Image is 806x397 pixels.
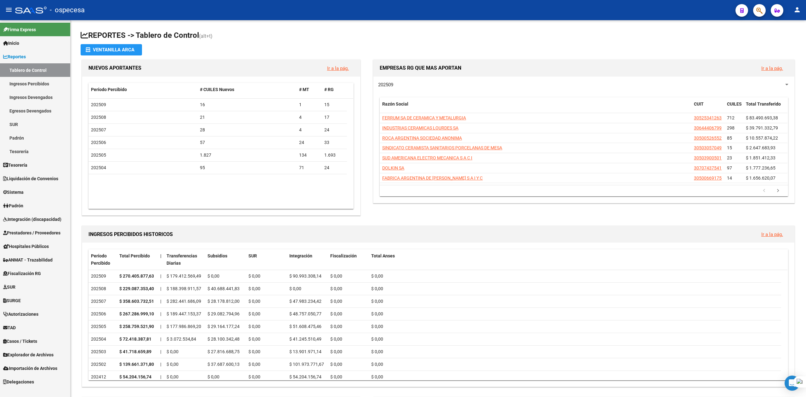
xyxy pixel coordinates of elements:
span: ROCA ARGENTINA SOCIEDAD ANONIMA [382,135,462,141]
datatable-header-cell: # CUILES Nuevos [197,83,297,96]
span: # MT [299,87,309,92]
span: $ 90.993.308,14 [289,273,321,279]
h1: REPORTES -> Tablero de Control [81,30,796,41]
span: 202509 [91,102,106,107]
span: $ 0,00 [371,337,383,342]
span: TAD [3,324,16,331]
span: Tesorería [3,162,27,169]
strong: $ 270.405.877,63 [119,273,154,279]
div: 202508 [91,285,114,292]
div: 16 [200,101,294,108]
span: $ 1.851.412,33 [746,155,775,160]
div: 202506 [91,310,114,318]
datatable-header-cell: Fiscalización [328,249,369,270]
div: 4 [299,126,319,134]
button: Ir a la pág. [756,228,788,240]
span: Integración (discapacidad) [3,216,61,223]
span: $ 0,00 [167,362,179,367]
div: 202505 [91,323,114,330]
span: | [160,286,161,291]
span: 30503900501 [694,155,722,160]
datatable-header-cell: # MT [297,83,322,96]
strong: $ 139.661.371,80 [119,362,154,367]
span: INDUSTRIAS CERAMICAS LOURDES SA [382,125,458,130]
span: $ 0,00 [371,362,383,367]
span: $ 0,00 [207,273,219,279]
span: | [160,349,161,354]
span: CUILES [727,101,742,106]
span: $ 0,00 [371,311,383,316]
span: Transferencias Diarias [167,253,197,266]
span: $ 0,00 [167,374,179,379]
span: $ 48.757.050,77 [289,311,321,316]
button: Ir a la pág. [322,62,354,74]
span: 202506 [91,140,106,145]
span: Período Percibido [91,253,110,266]
span: $ 0,00 [248,286,260,291]
div: 1.827 [200,152,294,159]
span: Total Anses [371,253,395,258]
a: go to next page [772,187,784,194]
span: EMPRESAS RG QUE MAS APORTAN [380,65,461,71]
span: $ 47.983.234,42 [289,299,321,304]
mat-icon: person [793,6,801,14]
span: $ 1.656.620,07 [746,175,775,181]
span: 30500526552 [694,135,722,141]
span: $ 0,00 [248,324,260,329]
strong: $ 358.603.732,51 [119,299,154,304]
span: | [160,299,161,304]
div: 71 [299,164,319,171]
div: 134 [299,152,319,159]
span: $ 188.398.911,57 [167,286,201,291]
div: 202509 [91,273,114,280]
span: $ 177.986.869,20 [167,324,201,329]
span: | [160,362,161,367]
div: 202507 [91,298,114,305]
span: FABRICA ARGENTINA DE [PERSON_NAME] S A I Y C [382,175,483,181]
strong: $ 229.087.353,40 [119,286,154,291]
strong: $ 267.286.999,10 [119,311,154,316]
div: 21 [200,114,294,121]
a: go to previous page [758,187,770,194]
span: Padrón [3,202,23,209]
datatable-header-cell: Período Percibido [88,249,117,270]
span: 298 [727,125,735,130]
span: $ 28.178.812,00 [207,299,240,304]
span: $ 83.490.693,38 [746,115,778,120]
span: $ 0,00 [167,349,179,354]
mat-icon: menu [5,6,13,14]
span: 14 [727,175,732,181]
span: 85 [727,135,732,141]
span: 202509 [378,82,393,88]
span: Inicio [3,40,19,47]
span: Delegaciones [3,378,34,385]
div: 24 [324,164,344,171]
span: Sistema [3,189,24,196]
span: $ 0,00 [330,349,342,354]
datatable-header-cell: CUIT [691,97,724,118]
span: 30500669175 [694,175,722,181]
div: 202504 [91,336,114,343]
span: 712 [727,115,735,120]
span: SUD AMERICANA ELECTRO MECANICA S A C I [382,155,472,160]
span: # CUILES Nuevos [200,87,234,92]
strong: $ 41.718.659,89 [119,349,151,354]
strong: $ 72.418.387,81 [119,337,151,342]
span: | [160,324,161,329]
span: Importación de Archivos [3,365,57,372]
span: $ 0,00 [248,311,260,316]
span: Autorizaciones [3,311,38,318]
span: $ 189.447.153,37 [167,311,201,316]
span: $ 0,00 [248,337,260,342]
span: $ 0,00 [371,324,383,329]
span: $ 0,00 [330,324,342,329]
span: 30707437541 [694,165,722,170]
span: $ 0,00 [289,286,301,291]
span: FERRUM SA DE CERAMICA Y METALURGIA [382,115,466,120]
span: $ 39.791.332,79 [746,125,778,130]
span: Total Transferido [746,101,781,106]
span: Casos / Tickets [3,338,37,345]
div: 24 [299,139,319,146]
span: 30644406799 [694,125,722,130]
span: 30525341263 [694,115,722,120]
